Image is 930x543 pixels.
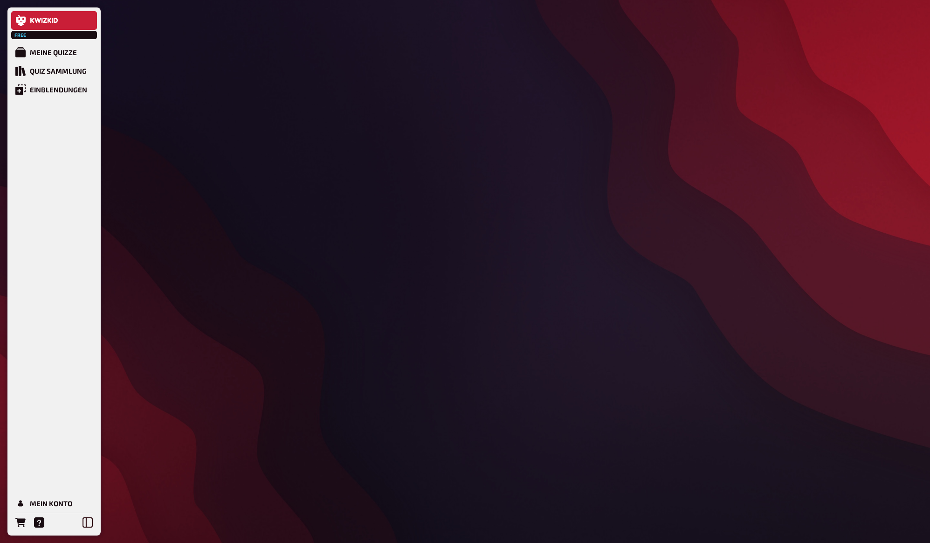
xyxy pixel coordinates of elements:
a: Meine Quizze [11,43,97,62]
a: Mein Konto [11,494,97,513]
div: Mein Konto [30,499,72,508]
div: Einblendungen [30,85,87,94]
div: Meine Quizze [30,48,77,56]
a: Quiz Sammlung [11,62,97,80]
a: Bestellungen [11,513,30,532]
span: Free [12,32,29,38]
div: Quiz Sammlung [30,67,87,75]
a: Hilfe [30,513,48,532]
a: Einblendungen [11,80,97,99]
